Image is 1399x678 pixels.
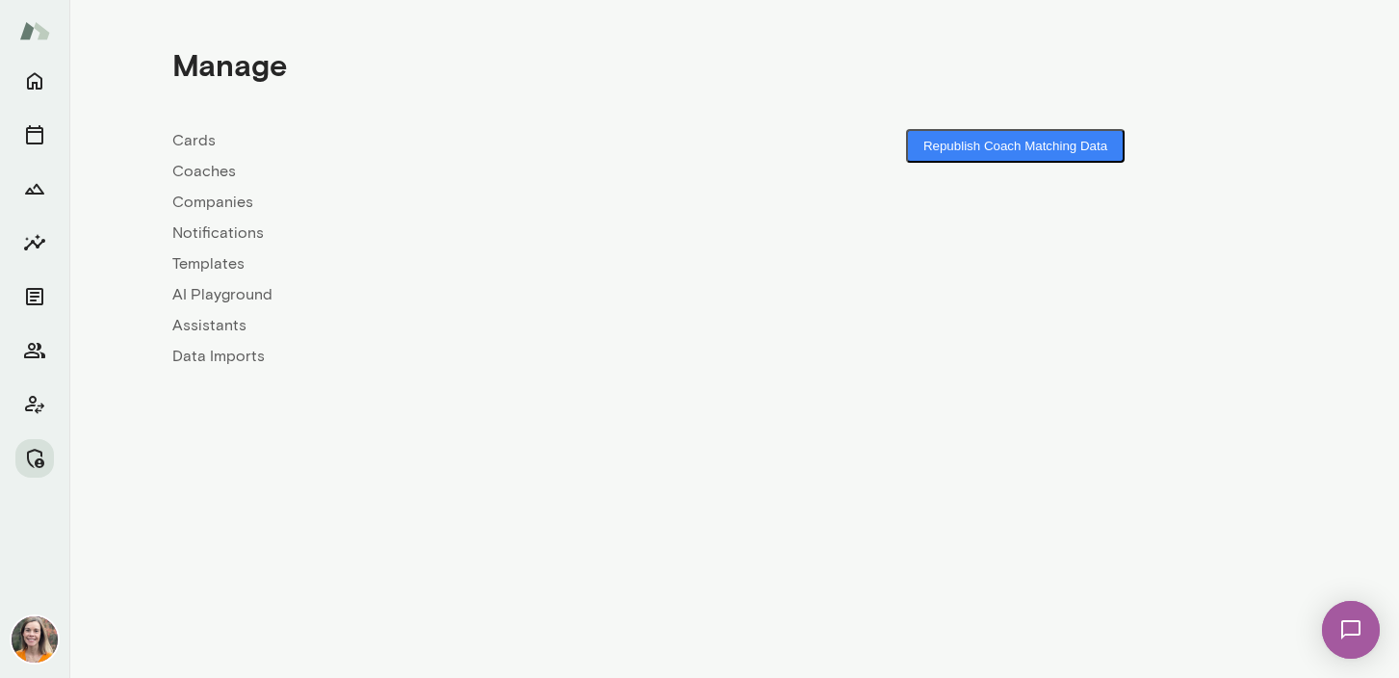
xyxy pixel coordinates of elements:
h4: Manage [172,46,287,83]
button: Insights [15,223,54,262]
a: Assistants [172,314,735,337]
a: Notifications [172,222,735,245]
button: Manage [15,439,54,478]
a: Cards [172,129,735,152]
button: Republish Coach Matching Data [906,129,1125,163]
button: Sessions [15,116,54,154]
button: Client app [15,385,54,424]
button: Growth Plan [15,169,54,208]
button: Documents [15,277,54,316]
img: Carrie Kelly [12,616,58,663]
img: Mento [19,13,50,49]
a: AI Playground [172,283,735,306]
a: Data Imports [172,345,735,368]
button: Home [15,62,54,100]
a: Templates [172,252,735,275]
a: Companies [172,191,735,214]
button: Members [15,331,54,370]
a: Coaches [172,160,735,183]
